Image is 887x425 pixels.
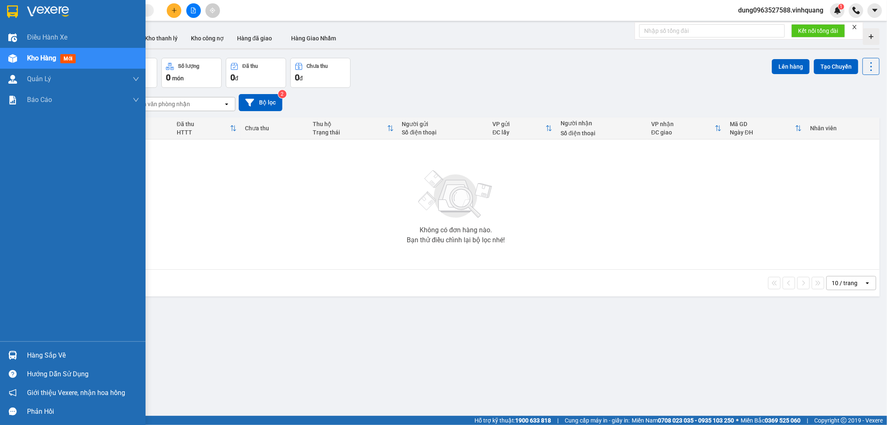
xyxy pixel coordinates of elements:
div: Chưa thu [307,63,328,69]
th: Toggle SortBy [173,117,241,139]
span: notification [9,389,17,397]
img: warehouse-icon [8,33,17,42]
span: question-circle [9,370,17,378]
div: Số lượng [178,63,199,69]
span: Kết nối tổng đài [798,26,838,35]
svg: open [864,280,871,286]
img: logo-vxr [7,5,18,18]
div: Ngày ĐH [730,129,795,136]
span: down [133,76,139,82]
div: Trạng thái [313,129,387,136]
img: warehouse-icon [8,54,17,63]
div: Người gửi [402,121,484,127]
div: Chọn văn phòng nhận [133,100,190,108]
button: file-add [186,3,201,18]
div: Tạo kho hàng mới [863,28,880,45]
img: icon-new-feature [834,7,841,14]
button: Hàng đã giao [230,28,279,48]
div: VP gửi [492,121,546,127]
span: aim [210,7,215,13]
button: Bộ lọc [239,94,282,111]
div: Hướng dẫn sử dụng [27,368,139,380]
button: Số lượng0món [161,58,222,88]
span: message [9,408,17,415]
th: Toggle SortBy [647,117,726,139]
div: Số điện thoại [402,129,484,136]
div: Hàng sắp về [27,349,139,362]
span: Giới thiệu Vexere, nhận hoa hồng [27,388,125,398]
input: Nhập số tổng đài [639,24,785,37]
span: plus [171,7,177,13]
img: phone-icon [852,7,860,14]
strong: 1900 633 818 [515,417,551,424]
th: Toggle SortBy [309,117,398,139]
div: Đã thu [242,63,258,69]
span: mới [60,54,76,63]
span: 0 [295,72,299,82]
sup: 2 [278,90,287,98]
strong: 0369 525 060 [765,417,801,424]
th: Toggle SortBy [488,117,556,139]
img: warehouse-icon [8,75,17,84]
img: svg+xml;base64,PHN2ZyBjbGFzcz0ibGlzdC1wbHVnX19zdmciIHhtbG5zPSJodHRwOi8vd3d3LnczLm9yZy8yMDAwL3N2Zy... [414,165,497,224]
div: Chưa thu [245,125,305,132]
button: Kho thanh lý [138,28,184,48]
div: HTTT [177,129,230,136]
button: Đã thu0đ [226,58,286,88]
button: Kho công nợ [184,28,230,48]
span: Hàng Giao Nhầm [291,35,336,42]
span: | [557,416,558,425]
div: VP nhận [651,121,715,127]
span: 0 [230,72,235,82]
div: Phản hồi [27,405,139,418]
span: món [172,75,184,82]
span: copyright [841,418,847,423]
span: Điều hành xe [27,32,67,42]
div: Thu hộ [313,121,387,127]
span: Cung cấp máy in - giấy in: [565,416,630,425]
span: Hỗ trợ kỹ thuật: [474,416,551,425]
button: caret-down [867,3,882,18]
span: Kho hàng [27,54,56,62]
div: ĐC giao [651,129,715,136]
button: plus [167,3,181,18]
div: Nhân viên [810,125,875,132]
div: Số điện thoại [561,130,643,137]
img: warehouse-icon [8,351,17,360]
div: Đã thu [177,121,230,127]
button: Lên hàng [772,59,810,74]
span: 0 [166,72,170,82]
span: Quản Lý [27,74,51,84]
button: Chưa thu0đ [290,58,351,88]
button: aim [205,3,220,18]
img: solution-icon [8,96,17,104]
span: Miền Nam [632,416,734,425]
div: Không có đơn hàng nào. [420,227,492,234]
span: ⚪️ [736,419,739,422]
span: down [133,97,139,103]
button: Kết nối tổng đài [791,24,845,37]
th: Toggle SortBy [726,117,806,139]
button: Tạo Chuyến [814,59,858,74]
strong: 0708 023 035 - 0935 103 250 [658,417,734,424]
div: Bạn thử điều chỉnh lại bộ lọc nhé! [407,237,505,244]
span: | [807,416,808,425]
div: 10 / trang [832,279,857,287]
span: đ [235,75,238,82]
span: Miền Bắc [741,416,801,425]
span: file-add [190,7,196,13]
span: 1 [840,4,843,10]
div: Mã GD [730,121,795,127]
span: caret-down [871,7,879,14]
div: Người nhận [561,120,643,127]
span: đ [299,75,303,82]
span: dung0963527588.vinhquang [731,5,830,15]
sup: 1 [838,4,844,10]
svg: open [223,101,230,107]
span: Báo cáo [27,94,52,105]
span: close [852,24,857,30]
div: ĐC lấy [492,129,546,136]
